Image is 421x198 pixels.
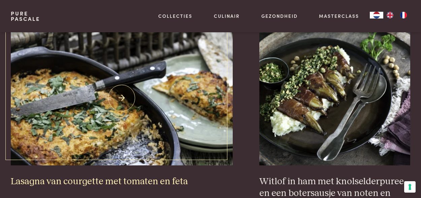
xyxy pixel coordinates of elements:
[404,181,416,193] button: Uw voorkeuren voor toestemming voor trackingtechnologieën
[383,12,397,18] a: EN
[214,12,240,19] a: Culinair
[158,12,192,19] a: Collecties
[11,31,233,188] a: Lasagna van courgette met tomaten en feta Lasagna van courgette met tomaten en feta
[11,11,40,22] a: PurePascale
[370,12,383,18] div: Language
[261,12,298,19] a: Gezondheid
[397,12,410,18] a: FR
[319,12,359,19] a: Masterclass
[370,12,383,18] a: NL
[383,12,410,18] ul: Language list
[370,12,410,18] aside: Language selected: Nederlands
[11,176,233,188] h3: Lasagna van courgette met tomaten en feta
[11,31,233,165] img: Lasagna van courgette met tomaten en feta
[259,31,410,165] img: Witlof in ham met knolselderpuree en een botersausje van noten en peterselie (keto)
